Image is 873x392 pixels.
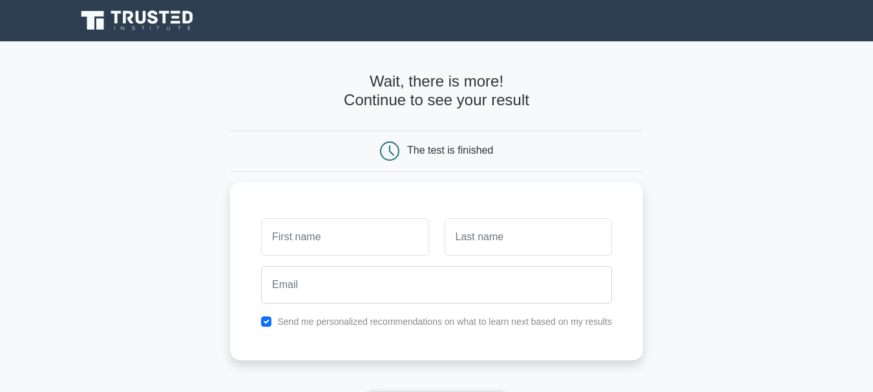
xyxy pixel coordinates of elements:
[261,266,612,304] input: Email
[277,316,612,327] label: Send me personalized recommendations on what to learn next based on my results
[230,72,643,110] h4: Wait, there is more! Continue to see your result
[407,145,493,156] div: The test is finished
[445,218,612,256] input: Last name
[261,218,428,256] input: First name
